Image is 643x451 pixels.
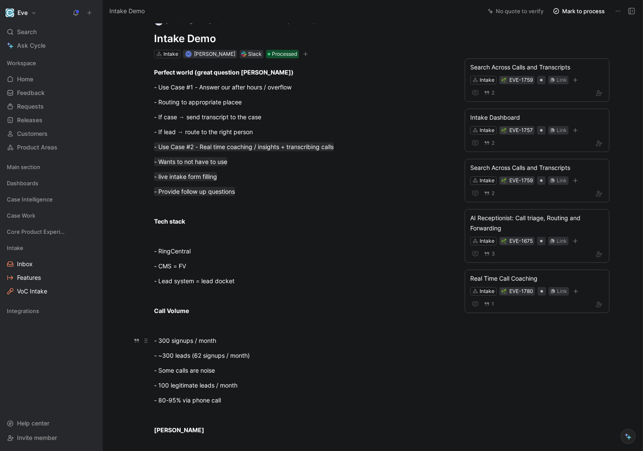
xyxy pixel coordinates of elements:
div: Invite member [3,431,99,444]
span: Product Areas [17,143,57,152]
a: Releases [3,114,99,126]
a: Product Areas [3,141,99,154]
span: Help center [17,419,49,427]
div: Intake Dashboard [470,112,604,123]
button: 2 [482,138,496,148]
div: Intake [480,237,494,245]
button: 🌱 [501,178,507,184]
div: Core Product Experience [3,225,99,238]
div: EVE-1759 [509,176,533,185]
span: Main section [7,163,40,171]
span: 2 [492,90,494,95]
span: Case Work [7,211,35,220]
span: Processed [272,50,297,58]
span: Core Product Experience [7,227,65,236]
mark: - Provide follow up questions [154,187,235,196]
span: 2 [492,141,494,146]
a: Customers [3,127,99,140]
button: 2 [482,88,496,98]
div: Slack [248,50,262,58]
span: Inbox [17,260,33,268]
div: Link [557,237,567,245]
img: 🌱 [501,238,506,244]
img: 🌱 [501,289,506,294]
div: EVE-1675 [509,237,533,245]
img: Eve [6,9,14,17]
div: AI Receptionist: Call triage, Routing and Forwarding [470,213,604,233]
div: - If case → send transcript to the case [154,112,449,121]
button: 2 [482,189,496,198]
img: 🌱 [501,178,506,183]
div: Integrations [3,304,99,320]
h1: Intake Demo [154,32,449,46]
div: Integrations [3,304,99,317]
div: Link [557,176,567,185]
span: Intake Demo [109,6,145,16]
div: Processed [266,50,299,58]
div: Link [557,76,567,84]
div: IntakeInboxFeaturesVoC Intake [3,241,99,298]
div: - Lead system = lead docket [154,276,449,285]
button: 3 [482,249,497,259]
div: 🌱 [501,288,507,294]
span: Ask Cycle [17,40,46,51]
a: Inbox [3,258,99,270]
div: Link [557,126,567,135]
div: EVE-1757 [509,126,533,135]
div: - ~300 leads (62 signups / month) [154,351,449,360]
div: Case Intelligence [3,193,99,206]
div: Main section [3,161,99,176]
div: Core Product Experience [3,225,99,241]
span: Home [17,75,33,83]
span: VoC Intake [17,287,47,296]
strong: Perfect world (great question [PERSON_NAME]) [154,69,294,76]
span: 1 [492,302,494,307]
span: Releases [17,116,43,124]
span: Workspace [7,59,36,67]
div: - 100 legitimate leads / month [154,381,449,390]
div: Intake [480,287,494,296]
div: - 300 signups / month [154,336,449,345]
div: Dashboards [3,177,99,190]
a: Home [3,73,99,86]
div: Intake [480,176,494,185]
div: - CMS = FV [154,261,449,270]
div: 🌱 [501,77,507,83]
div: EVE-1759 [509,76,533,84]
button: 1 [482,299,496,309]
div: - 80-95% via phone call [154,396,449,405]
div: - If lead → route to the right person [154,127,449,136]
div: Case Work [3,209,99,224]
div: Intake [163,50,178,58]
button: EveEve [3,7,39,19]
span: [PERSON_NAME] [194,51,235,57]
div: Help center [3,417,99,430]
div: - RingCentral [154,247,449,256]
div: - Use Case #1 - Answer our after hours / overflow [154,83,449,92]
span: Case Intelligence [7,195,53,204]
button: 🌱 [501,127,507,133]
span: Invite member [17,434,57,441]
a: Features [3,271,99,284]
span: Intake [7,244,23,252]
div: - Some calls are noise [154,366,449,375]
div: Intake [3,241,99,254]
strong: Tech stack [154,218,185,225]
div: Workspace [3,57,99,69]
button: No quote to verify [484,5,547,17]
button: 🌱 [501,238,507,244]
div: Link [557,287,567,296]
span: Integrations [7,307,39,315]
strong: Call Volume [154,307,189,314]
div: Main section [3,161,99,173]
strong: [PERSON_NAME] [154,426,204,434]
mark: - live intake form filling [154,172,217,181]
a: Ask Cycle [3,39,99,52]
div: EVE-1780 [509,287,533,296]
span: Features [17,273,41,282]
span: 2 [492,191,494,196]
span: 3 [492,251,495,256]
